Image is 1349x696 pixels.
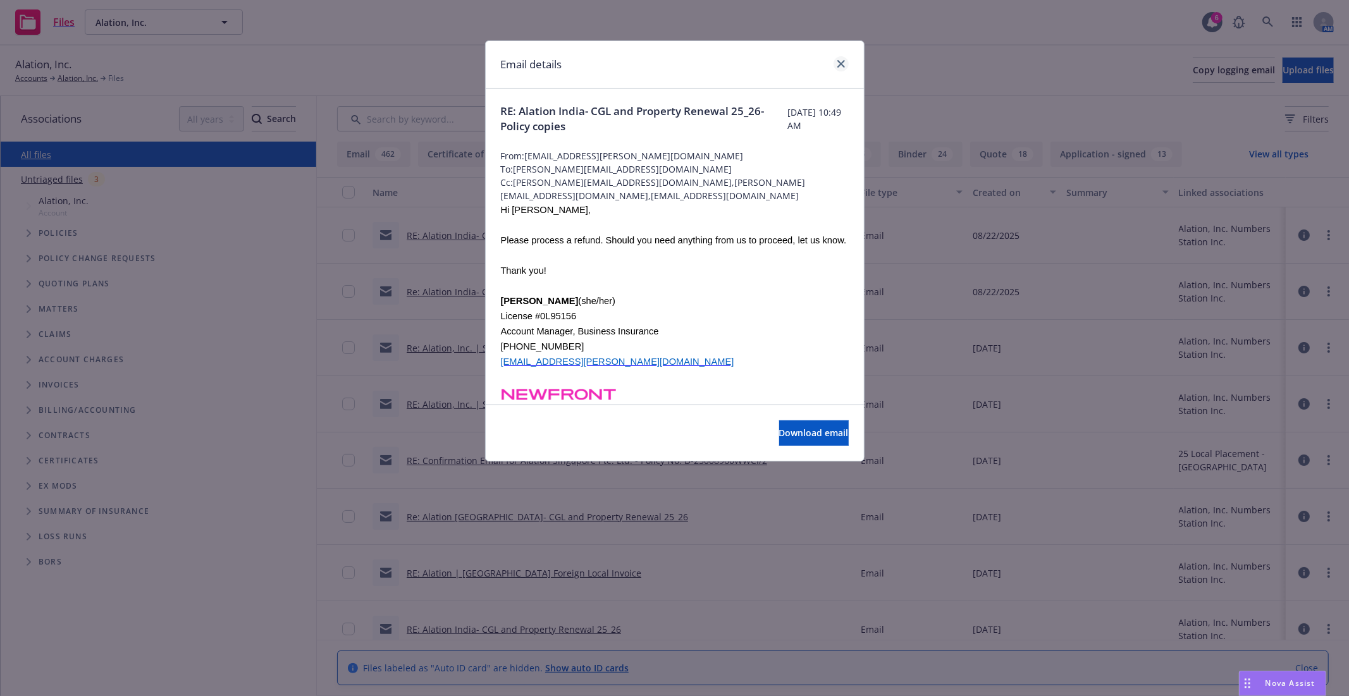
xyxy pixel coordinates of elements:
span: Cc: [PERSON_NAME][EMAIL_ADDRESS][DOMAIN_NAME],[PERSON_NAME][EMAIL_ADDRESS][DOMAIN_NAME],[EMAIL_AD... [501,176,849,202]
a: close [834,56,849,71]
span: Hi [PERSON_NAME], [501,205,591,215]
span: [DATE] 10:49 AM [787,106,848,132]
div: Drag to move [1240,671,1255,695]
span: RE: Alation India- CGL and Property Renewal 25_26- Policy copies [501,104,788,134]
span: (she/her) [578,296,615,306]
span: To: [PERSON_NAME][EMAIL_ADDRESS][DOMAIN_NAME] [501,162,849,176]
button: Nova Assist [1239,671,1326,696]
button: Download email [779,420,849,446]
h1: Email details [501,56,562,73]
span: Please process a refund. Should you need anything from us to proceed, let us know. [501,235,847,245]
span: Nova Assist [1266,678,1315,688]
span: Thank you! [501,266,547,276]
span: [PERSON_NAME] [501,296,579,306]
span: From: [EMAIL_ADDRESS][PERSON_NAME][DOMAIN_NAME] [501,149,849,162]
span: Download email [779,427,849,439]
a: [EMAIL_ADDRESS][PERSON_NAME][DOMAIN_NAME] [501,357,734,367]
span: License #0L95156 [501,311,577,321]
img: 7rx10Wmlpmj-MOb9M-Mmwj9m3WchnwQcgi9UdByTUnctUJ1uHWefUNzAPbRP4PWtpX5yFRa1m2zwqx8Q0I3rl3Io5xW3rsVet... [501,384,617,405]
span: [PHONE_NUMBER] [501,341,584,351]
span: Account Manager, Business Insurance [501,326,659,336]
